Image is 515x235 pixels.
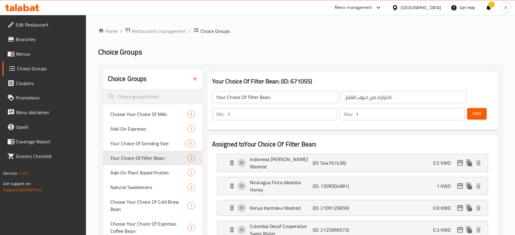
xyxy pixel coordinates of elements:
a: Support.OpsPlatform [3,186,42,194]
span: Save [472,110,482,118]
span: Get support on: [3,180,31,188]
div: Menu-management [335,4,372,11]
a: Grocery Checklist [2,149,86,163]
h2: Assigned to Your Choice Of Filter Bean: [212,140,493,149]
button: duplicate [465,225,474,234]
span: 3 [188,225,195,230]
nav: breadcrumb [98,27,503,35]
span: 1.0.0 [19,169,28,177]
span: Add-On Espresso [110,125,187,132]
span: Branches [16,36,81,43]
div: Choices [187,224,195,231]
span: Menu disclaimer [16,109,81,116]
div: Your Choice Of Filter Bean:5 [103,151,202,165]
span: Choose Your Choice Of Milk: [110,110,187,118]
a: Edit Restaurant [2,17,86,32]
p: Max: [344,110,353,118]
span: 1 [188,126,195,132]
a: Coverage Report [2,134,86,149]
button: edit [456,203,465,212]
button: delete [474,225,483,234]
span: 3 [188,184,195,190]
span: Add-On Plant Based Protein: [110,169,187,176]
a: Menus [2,47,86,61]
div: Choose Your Choice Of Cold Brew Bean1 [103,195,202,216]
span: Coupons [16,79,81,87]
span: Grocery Checklist [16,153,81,160]
span: 11 [185,141,194,146]
button: Save [467,108,487,119]
a: Restaurants management [125,27,186,35]
p: 0.3 KWD [433,226,456,233]
p: (ID: 2109129659) [313,204,354,212]
span: Your Choice Of Grinding Size: [110,140,185,147]
span: Choose Your Choice Of Cold Brew Bean [110,198,187,213]
div: [GEOGRAPHIC_DATA] [401,4,441,11]
div: Expand [217,177,488,195]
p: (ID: 544767436) [313,159,354,167]
span: Promotions [16,94,81,101]
a: Promotions [2,90,86,105]
span: Version: [3,169,18,177]
div: Choices [187,154,195,162]
li: / [120,27,122,35]
button: delete [474,181,483,191]
li: Expand [212,151,493,174]
p: 0.5 KWD [433,159,456,167]
span: Choose Your Choice Of Espresso Coffee Bean: [110,220,187,235]
p: Kenya Karimikui Washed [250,204,313,212]
p: (ID: 1309504981) [313,182,354,190]
li: Expand [212,174,493,198]
p: 0.9 KWD [433,204,456,212]
div: Choices [185,140,195,147]
div: Add-On Plant Based Protein:1 [103,165,202,180]
button: delete [474,158,483,167]
span: Natural Sweeteners [110,184,187,191]
span: Edit Restaurant [16,21,81,28]
div: Your Choice Of Grinding Size:11 [103,136,202,151]
a: Branches [2,32,86,47]
button: edit [456,225,465,234]
span: Choice Groups [201,27,230,35]
div: Choices [187,184,195,191]
div: Expand [217,154,488,172]
button: duplicate [465,203,474,212]
h3: Your Choice Of Filter Bean: (ID: 671055) [212,76,493,86]
p: 1 KWD [437,182,456,190]
span: 6 [188,111,195,117]
span: Menus [16,50,81,58]
li: Expand [212,198,493,218]
span: K [505,4,507,11]
div: Choices [187,202,195,209]
span: 1 [188,203,195,209]
a: Coupons [2,76,86,90]
div: Natural Sweeteners3 [103,180,202,195]
a: Upsell [2,120,86,134]
span: 5 [188,155,195,161]
div: Choose Your Choice Of Milk:6 [103,107,202,121]
div: Add-On Espresso1 [103,121,202,136]
button: duplicate [465,158,474,167]
a: Home [98,27,118,35]
span: Upsell [16,123,81,131]
span: 1 [188,170,195,176]
a: Menu disclaimer [2,105,86,120]
a: Choice Groups [2,61,86,76]
input: search [103,89,202,104]
h2: Choice Groups [108,74,147,83]
li: / [189,27,191,35]
div: Expand [217,200,488,216]
span: Your Choice Of Filter Bean: [110,154,187,162]
button: delete [474,203,483,212]
p: Indonesia [PERSON_NAME] Washed [250,156,313,170]
button: edit [456,158,465,167]
button: edit [456,181,465,191]
span: Restaurants management [132,27,186,35]
span: Coverage Report [16,138,81,145]
span: Choice Groups [98,45,142,59]
p: (ID: 2125999573) [313,226,354,233]
div: Choices [187,110,195,118]
span: Choice Groups [17,65,81,72]
p: Min: [216,110,225,118]
button: duplicate [465,181,474,191]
